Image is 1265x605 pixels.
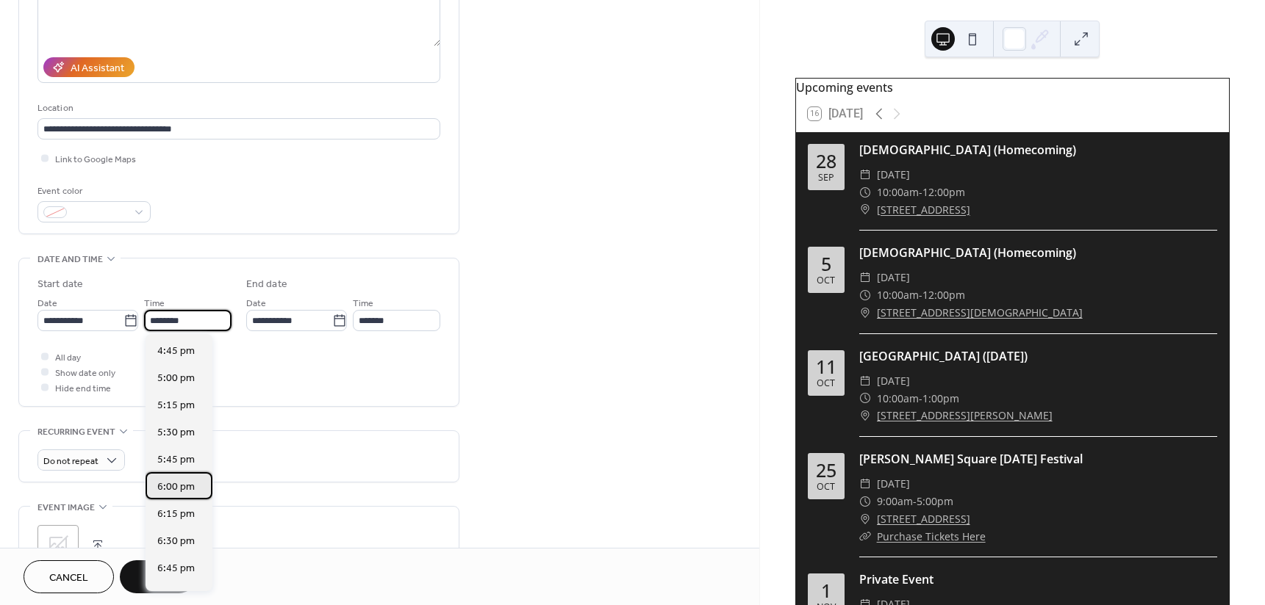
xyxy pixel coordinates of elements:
[859,510,871,528] div: ​
[859,390,871,407] div: ​
[859,166,871,184] div: ​
[157,452,195,468] span: 5:45 pm
[157,479,195,495] span: 6:00 pm
[919,286,922,304] span: -
[120,560,196,593] button: Save
[859,570,1217,588] div: Private Event
[37,277,83,292] div: Start date
[157,588,195,604] span: 7:00 pm
[877,201,970,219] a: [STREET_ADDRESS]
[796,79,1229,96] div: Upcoming events
[37,424,115,440] span: Recurring event
[37,500,95,515] span: Event image
[157,398,195,413] span: 5:15 pm
[37,525,79,566] div: ;
[55,152,136,167] span: Link to Google Maps
[919,184,922,201] span: -
[877,372,910,390] span: [DATE]
[157,344,195,359] span: 4:45 pm
[877,493,913,510] span: 9:00am
[922,286,965,304] span: 12:00pm
[821,255,831,273] div: 5
[859,244,1217,261] div: [DEMOGRAPHIC_DATA] (Homecoming)
[922,390,959,407] span: 1:00pm
[877,166,910,184] span: [DATE]
[144,296,165,311] span: Time
[877,304,1083,322] a: [STREET_ADDRESS][DEMOGRAPHIC_DATA]
[859,493,871,510] div: ​
[913,493,917,510] span: -
[922,184,965,201] span: 12:00pm
[37,252,103,267] span: Date and time
[877,390,919,407] span: 10:00am
[43,57,135,77] button: AI Assistant
[877,286,919,304] span: 10:00am
[859,407,871,424] div: ​
[816,461,836,479] div: 25
[877,475,910,493] span: [DATE]
[877,184,919,201] span: 10:00am
[859,451,1083,467] a: [PERSON_NAME] Square [DATE] Festival
[859,184,871,201] div: ​
[246,296,266,311] span: Date
[877,269,910,286] span: [DATE]
[49,570,88,586] span: Cancel
[859,286,871,304] div: ​
[37,184,148,199] div: Event color
[55,366,115,381] span: Show date only
[859,372,871,390] div: ​
[157,561,195,576] span: 6:45 pm
[816,152,836,170] div: 28
[157,425,195,441] span: 5:30 pm
[157,507,195,522] span: 6:15 pm
[817,482,835,492] div: Oct
[859,528,871,546] div: ​
[859,304,871,322] div: ​
[859,201,871,219] div: ​
[55,381,111,396] span: Hide end time
[55,350,81,366] span: All day
[817,379,835,388] div: Oct
[877,510,970,528] a: [STREET_ADDRESS]
[24,560,114,593] button: Cancel
[37,101,437,116] div: Location
[43,453,98,470] span: Do not repeat
[917,493,953,510] span: 5:00pm
[877,529,986,543] a: Purchase Tickets Here
[816,358,836,376] div: 11
[818,173,834,183] div: Sep
[877,407,1053,424] a: [STREET_ADDRESS][PERSON_NAME]
[817,276,835,286] div: Oct
[859,475,871,493] div: ​
[919,390,922,407] span: -
[353,296,373,311] span: Time
[246,277,287,292] div: End date
[157,371,195,386] span: 5:00 pm
[37,296,57,311] span: Date
[157,534,195,549] span: 6:30 pm
[859,141,1217,159] div: [DEMOGRAPHIC_DATA] (Homecoming)
[859,347,1217,365] div: [GEOGRAPHIC_DATA] ([DATE])
[821,582,831,600] div: 1
[859,269,871,286] div: ​
[71,61,124,76] div: AI Assistant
